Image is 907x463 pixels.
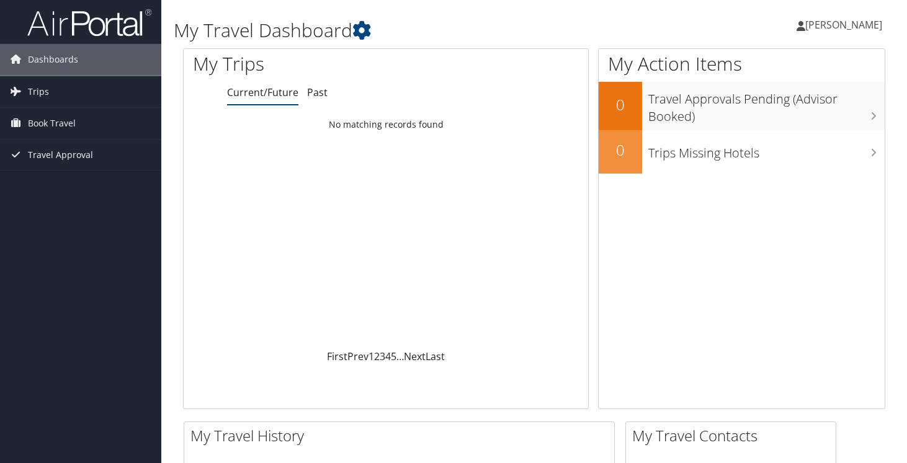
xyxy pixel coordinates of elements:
[347,350,369,363] a: Prev
[27,8,151,37] img: airportal-logo.png
[396,350,404,363] span: …
[599,82,885,130] a: 0Travel Approvals Pending (Advisor Booked)
[648,84,885,125] h3: Travel Approvals Pending (Advisor Booked)
[193,51,410,77] h1: My Trips
[28,139,93,170] span: Travel Approval
[227,86,298,99] a: Current/Future
[805,18,882,32] span: [PERSON_NAME]
[380,350,385,363] a: 3
[327,350,347,363] a: First
[426,350,445,363] a: Last
[632,425,836,446] h2: My Travel Contacts
[797,6,895,43] a: [PERSON_NAME]
[190,425,614,446] h2: My Travel History
[307,86,328,99] a: Past
[28,108,76,139] span: Book Travel
[391,350,396,363] a: 5
[174,17,655,43] h1: My Travel Dashboard
[599,94,642,115] h2: 0
[404,350,426,363] a: Next
[184,113,588,136] td: No matching records found
[28,44,78,75] span: Dashboards
[28,76,49,107] span: Trips
[599,139,642,161] h2: 0
[648,138,885,162] h3: Trips Missing Hotels
[374,350,380,363] a: 2
[599,51,885,77] h1: My Action Items
[369,350,374,363] a: 1
[599,130,885,174] a: 0Trips Missing Hotels
[385,350,391,363] a: 4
